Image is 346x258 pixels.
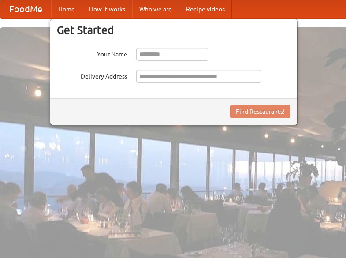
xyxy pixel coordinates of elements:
[0,0,51,18] a: FoodMe
[51,0,82,18] a: Home
[230,105,290,118] button: Find Restaurants!
[179,0,232,18] a: Recipe videos
[57,70,127,81] label: Delivery Address
[57,23,290,37] h3: Get Started
[132,0,179,18] a: Who we are
[82,0,132,18] a: How it works
[57,48,127,59] label: Your Name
